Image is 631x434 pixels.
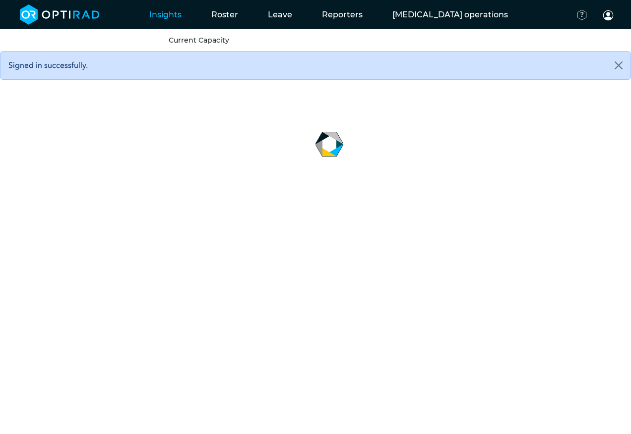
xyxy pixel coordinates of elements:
a: Current Capacity [169,36,229,45]
img: brand-opti-rad-logos-blue-and-white-d2f68631ba2948856bd03f2d395fb146ddc8fb01b4b6e9315ea85fa773367... [20,4,100,25]
button: Close [607,52,631,79]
